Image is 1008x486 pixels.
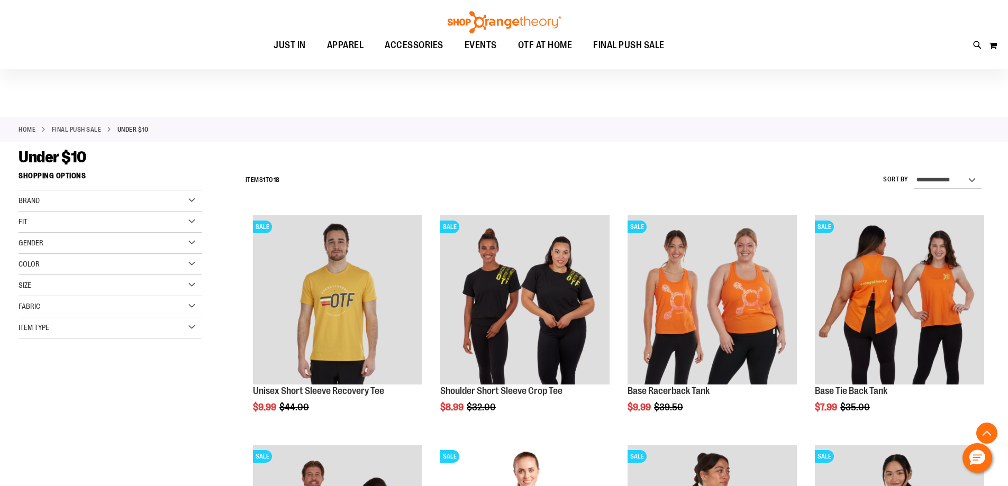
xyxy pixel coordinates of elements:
[263,176,266,184] span: 1
[327,33,364,57] span: APPAREL
[52,125,102,134] a: FINAL PUSH SALE
[810,210,989,439] div: product
[883,175,909,184] label: Sort By
[253,215,422,386] a: Product image for Unisex Short Sleeve Recovery TeeSALE
[440,215,610,384] img: Product image for Shoulder Short Sleeve Crop Tee
[440,221,459,233] span: SALE
[840,402,871,412] span: $35.00
[628,215,797,384] img: Product image for Base Racerback Tank
[654,402,685,412] span: $39.50
[593,33,665,57] span: FINAL PUSH SALE
[117,125,149,134] strong: Under $10
[246,172,280,188] h2: Items to
[465,33,497,57] span: EVENTS
[815,402,839,412] span: $7.99
[19,302,40,310] span: Fabric
[440,386,562,396] a: Shoulder Short Sleeve Crop Tee
[507,33,583,58] a: OTF AT HOME
[815,215,984,384] img: Product image for Base Tie Back Tank
[253,402,278,412] span: $9.99
[253,450,272,463] span: SALE
[19,125,35,134] a: Home
[374,33,454,58] a: ACCESSORIES
[19,196,40,205] span: Brand
[435,210,615,439] div: product
[19,217,28,226] span: Fit
[815,215,984,386] a: Product image for Base Tie Back TankSALE
[274,33,306,57] span: JUST IN
[440,402,465,412] span: $8.99
[628,450,647,463] span: SALE
[279,402,311,412] span: $44.00
[385,33,443,57] span: ACCESSORIES
[628,221,647,233] span: SALE
[253,221,272,233] span: SALE
[440,450,459,463] span: SALE
[583,33,675,57] a: FINAL PUSH SALE
[815,221,834,233] span: SALE
[446,11,562,33] img: Shop Orangetheory
[316,33,375,58] a: APPAREL
[467,402,497,412] span: $32.00
[19,167,202,190] strong: Shopping Options
[440,215,610,386] a: Product image for Shoulder Short Sleeve Crop TeeSALE
[253,215,422,384] img: Product image for Unisex Short Sleeve Recovery Tee
[815,450,834,463] span: SALE
[518,33,573,57] span: OTF AT HOME
[628,386,710,396] a: Base Racerback Tank
[19,239,43,247] span: Gender
[248,210,428,439] div: product
[976,423,997,444] button: Back To Top
[628,402,652,412] span: $9.99
[19,148,86,166] span: Under $10
[274,176,280,184] span: 18
[622,210,802,439] div: product
[454,33,507,58] a: EVENTS
[628,215,797,386] a: Product image for Base Racerback TankSALE
[19,281,31,289] span: Size
[19,323,49,332] span: Item Type
[815,386,887,396] a: Base Tie Back Tank
[253,386,384,396] a: Unisex Short Sleeve Recovery Tee
[263,33,316,58] a: JUST IN
[19,260,40,268] span: Color
[962,443,992,473] button: Hello, have a question? Let’s chat.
